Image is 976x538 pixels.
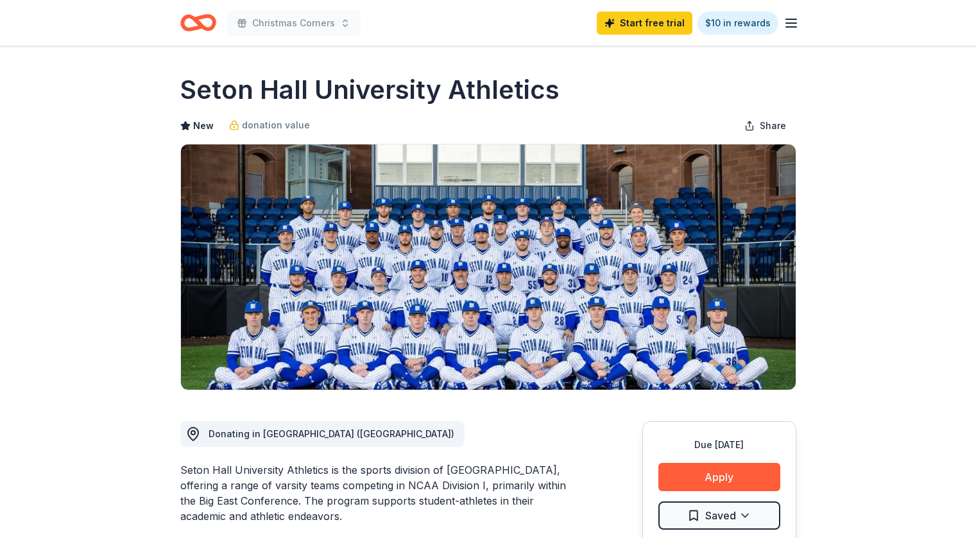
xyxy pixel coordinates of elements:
[242,117,310,133] span: donation value
[658,437,780,453] div: Due [DATE]
[658,501,780,530] button: Saved
[180,462,581,524] div: Seton Hall University Athletics is the sports division of [GEOGRAPHIC_DATA], offering a range of ...
[180,72,560,108] h1: Seton Hall University Athletics
[597,12,692,35] a: Start free trial
[252,15,335,31] span: Christmas Corners
[193,118,214,134] span: New
[698,12,778,35] a: $10 in rewards
[734,113,796,139] button: Share
[180,8,216,38] a: Home
[181,144,796,390] img: Image for Seton Hall University Athletics
[658,463,780,491] button: Apply
[760,118,786,134] span: Share
[227,10,361,36] button: Christmas Corners
[229,117,310,133] a: donation value
[209,428,454,439] span: Donating in [GEOGRAPHIC_DATA] ([GEOGRAPHIC_DATA])
[705,507,736,524] span: Saved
